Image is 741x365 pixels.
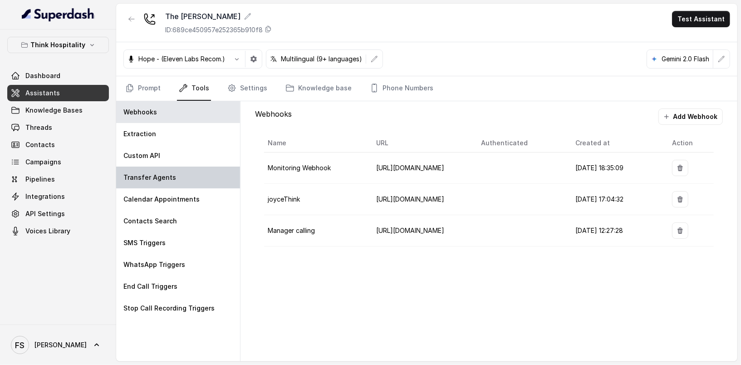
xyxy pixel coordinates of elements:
a: Prompt [123,76,162,101]
p: Think Hospitality [31,39,86,50]
button: Add Webhook [658,109,723,125]
span: [URL][DOMAIN_NAME] [376,227,444,234]
a: Voices Library [7,223,109,239]
a: Integrations [7,188,109,205]
svg: google logo [651,55,658,63]
th: Action [665,134,714,153]
a: Settings [226,76,269,101]
a: Pipelines [7,171,109,187]
span: [URL][DOMAIN_NAME] [376,164,444,172]
p: WhatsApp Triggers [123,260,185,269]
span: [DATE] 18:35:09 [575,164,623,172]
a: Dashboard [7,68,109,84]
th: Authenticated [474,134,568,153]
span: [DATE] 12:27:28 [575,227,623,234]
nav: Tabs [123,76,730,101]
button: Think Hospitality [7,37,109,53]
p: Webhooks [123,108,157,117]
span: Voices Library [25,227,70,236]
th: URL [369,134,474,153]
th: Created at [568,134,665,153]
a: Tools [177,76,211,101]
span: joyceThink [268,195,300,203]
span: Manager calling [268,227,315,234]
span: Campaigns [25,158,61,167]
p: End Call Triggers [123,282,177,291]
a: [PERSON_NAME] [7,332,109,358]
span: Threads [25,123,52,132]
span: Knowledge Bases [25,106,83,115]
p: Contacts Search [123,217,177,226]
a: Knowledge base [284,76,353,101]
p: ID: 689ce450957e252365b910f8 [165,25,263,35]
a: Threads [7,119,109,136]
span: API Settings [25,209,65,218]
div: The [PERSON_NAME] [165,11,272,22]
p: Gemini 2.0 Flash [662,54,709,64]
span: [DATE] 17:04:32 [575,195,623,203]
a: API Settings [7,206,109,222]
a: Contacts [7,137,109,153]
span: Monitoring Webhook [268,164,331,172]
a: Campaigns [7,154,109,170]
p: Transfer Agents [123,173,176,182]
span: Dashboard [25,71,60,80]
p: SMS Triggers [123,238,166,247]
p: Hope - (Eleven Labs Recom.) [138,54,225,64]
span: [PERSON_NAME] [34,340,87,350]
span: Pipelines [25,175,55,184]
span: Contacts [25,140,55,149]
p: Webhooks [255,109,292,125]
button: Test Assistant [672,11,730,27]
a: Assistants [7,85,109,101]
text: FS [15,340,25,350]
span: [URL][DOMAIN_NAME] [376,195,444,203]
p: Calendar Appointments [123,195,200,204]
a: Knowledge Bases [7,102,109,118]
p: Extraction [123,129,156,138]
p: Multilingual (9+ languages) [281,54,362,64]
p: Stop Call Recording Triggers [123,304,215,313]
span: Integrations [25,192,65,201]
img: light.svg [22,7,95,22]
p: Custom API [123,151,160,160]
th: Name [264,134,369,153]
span: Assistants [25,89,60,98]
a: Phone Numbers [368,76,435,101]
